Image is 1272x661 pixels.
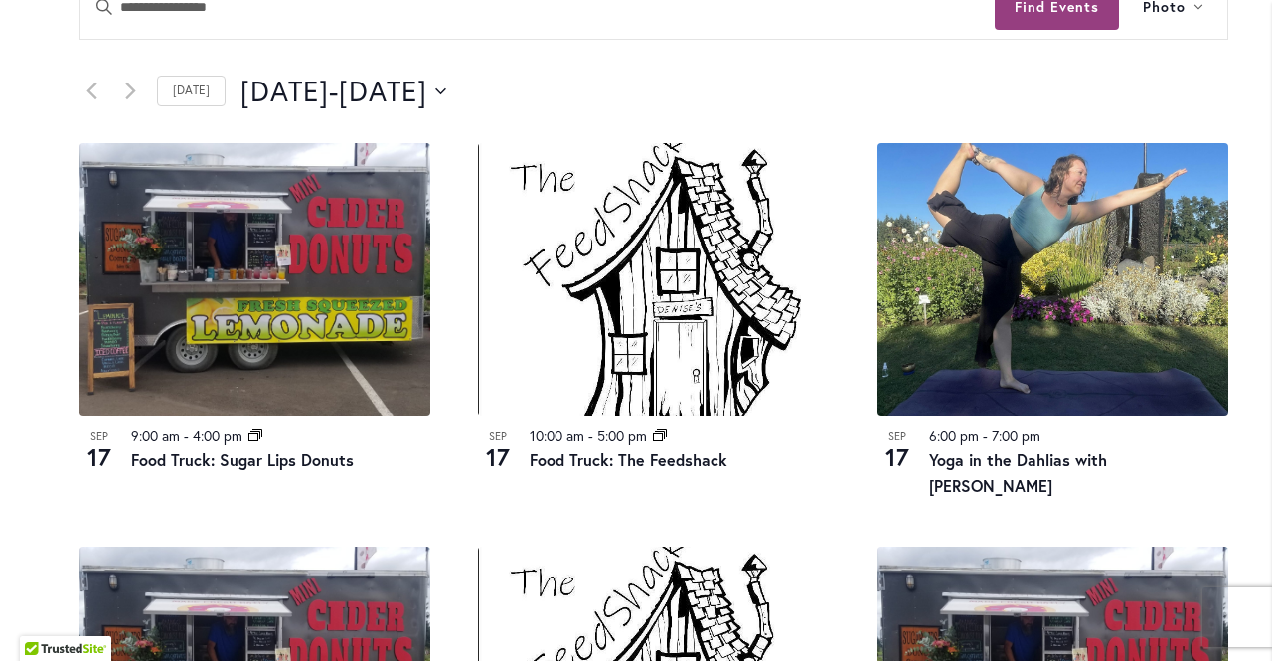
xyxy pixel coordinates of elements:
[79,80,103,103] a: Previous Events
[929,449,1107,496] a: Yoga in the Dahlias with [PERSON_NAME]
[329,72,339,111] span: -
[588,426,593,445] span: -
[184,426,189,445] span: -
[118,80,142,103] a: Next Events
[339,72,427,111] span: [DATE]
[157,76,226,106] a: Click to select today's date
[530,449,727,470] a: Food Truck: The Feedshack
[597,426,647,445] time: 5:00 pm
[131,426,180,445] time: 9:00 am
[79,428,119,445] span: Sep
[983,426,988,445] span: -
[877,143,1228,416] img: 794bea9c95c28ba4d1b9526f609c0558
[877,440,917,474] span: 17
[530,426,584,445] time: 10:00 am
[79,143,430,416] img: Food Truck: Sugar Lips Apple Cider Donuts
[877,428,917,445] span: Sep
[478,440,518,474] span: 17
[131,449,354,470] a: Food Truck: Sugar Lips Donuts
[15,590,71,646] iframe: Launch Accessibility Center
[240,72,329,111] span: [DATE]
[478,143,829,416] img: The Feedshack
[240,72,446,111] button: Click to toggle datepicker
[992,426,1040,445] time: 7:00 pm
[193,426,242,445] time: 4:00 pm
[79,440,119,474] span: 17
[929,426,979,445] time: 6:00 pm
[478,428,518,445] span: Sep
